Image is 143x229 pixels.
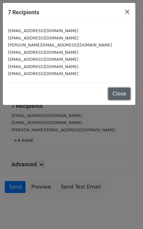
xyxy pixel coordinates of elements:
[8,64,78,69] small: [EMAIL_ADDRESS][DOMAIN_NAME]
[108,88,130,100] button: Close
[8,8,39,17] h5: 7 Recipients
[111,198,143,229] iframe: Chat Widget
[119,3,135,21] button: Close
[8,36,78,40] small: [EMAIL_ADDRESS][DOMAIN_NAME]
[124,7,130,16] span: ×
[8,43,112,47] small: [PERSON_NAME][EMAIL_ADDRESS][DOMAIN_NAME]
[8,57,78,62] small: [EMAIL_ADDRESS][DOMAIN_NAME]
[8,28,78,33] small: [EMAIL_ADDRESS][DOMAIN_NAME]
[8,71,78,76] small: [EMAIL_ADDRESS][DOMAIN_NAME]
[8,50,78,55] small: [EMAIL_ADDRESS][DOMAIN_NAME]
